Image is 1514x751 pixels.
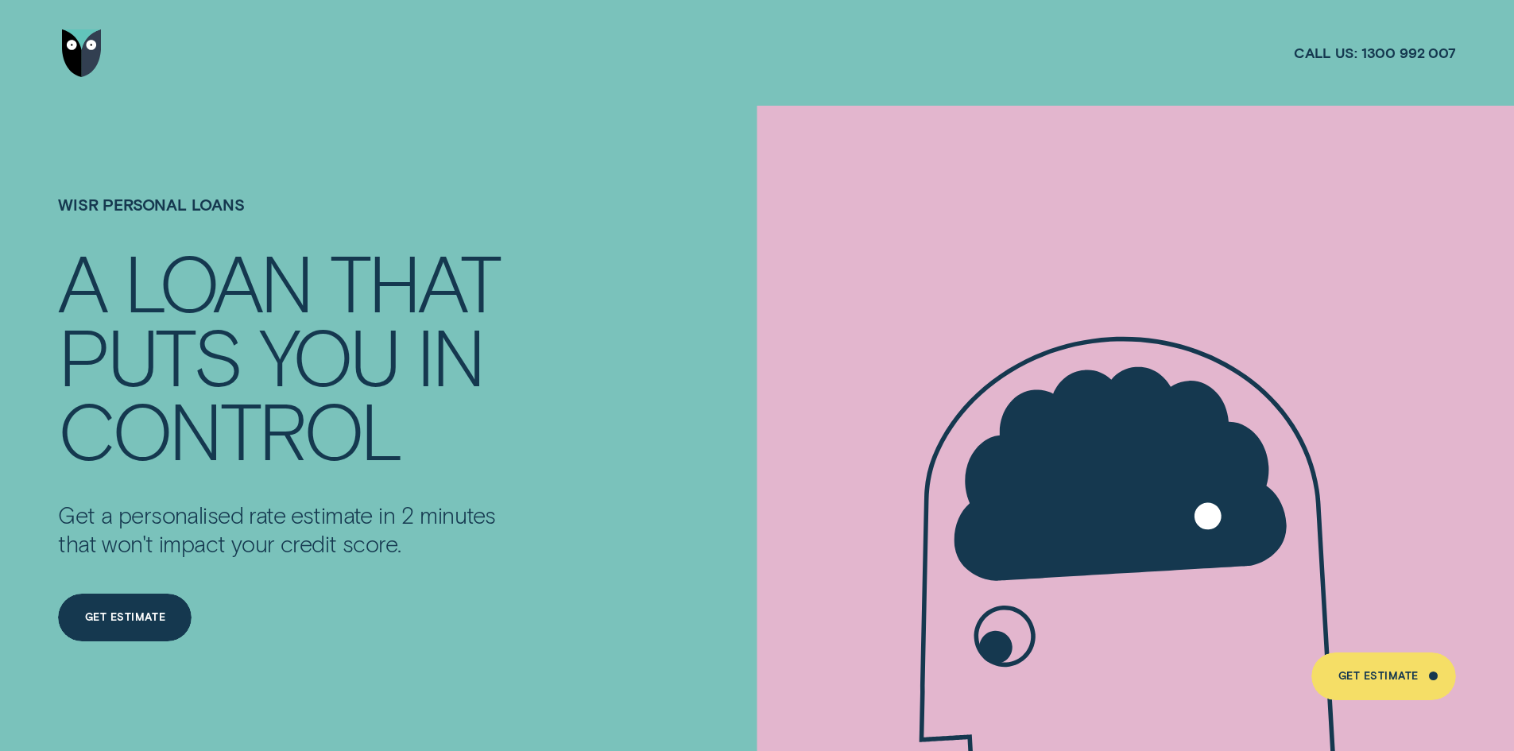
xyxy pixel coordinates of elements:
[58,318,240,392] div: PUTS
[1361,44,1456,62] span: 1300 992 007
[330,244,499,318] div: THAT
[58,244,517,466] h4: A LOAN THAT PUTS YOU IN CONTROL
[1294,44,1357,62] span: Call us:
[124,244,311,318] div: LOAN
[416,318,483,392] div: IN
[62,29,102,77] img: Wisr
[58,501,517,558] p: Get a personalised rate estimate in 2 minutes that won't impact your credit score.
[1311,652,1455,700] a: Get Estimate
[58,195,517,244] h1: Wisr Personal Loans
[58,392,401,466] div: CONTROL
[1294,44,1456,62] a: Call us:1300 992 007
[58,244,106,318] div: A
[58,594,192,641] a: Get Estimate
[259,318,398,392] div: YOU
